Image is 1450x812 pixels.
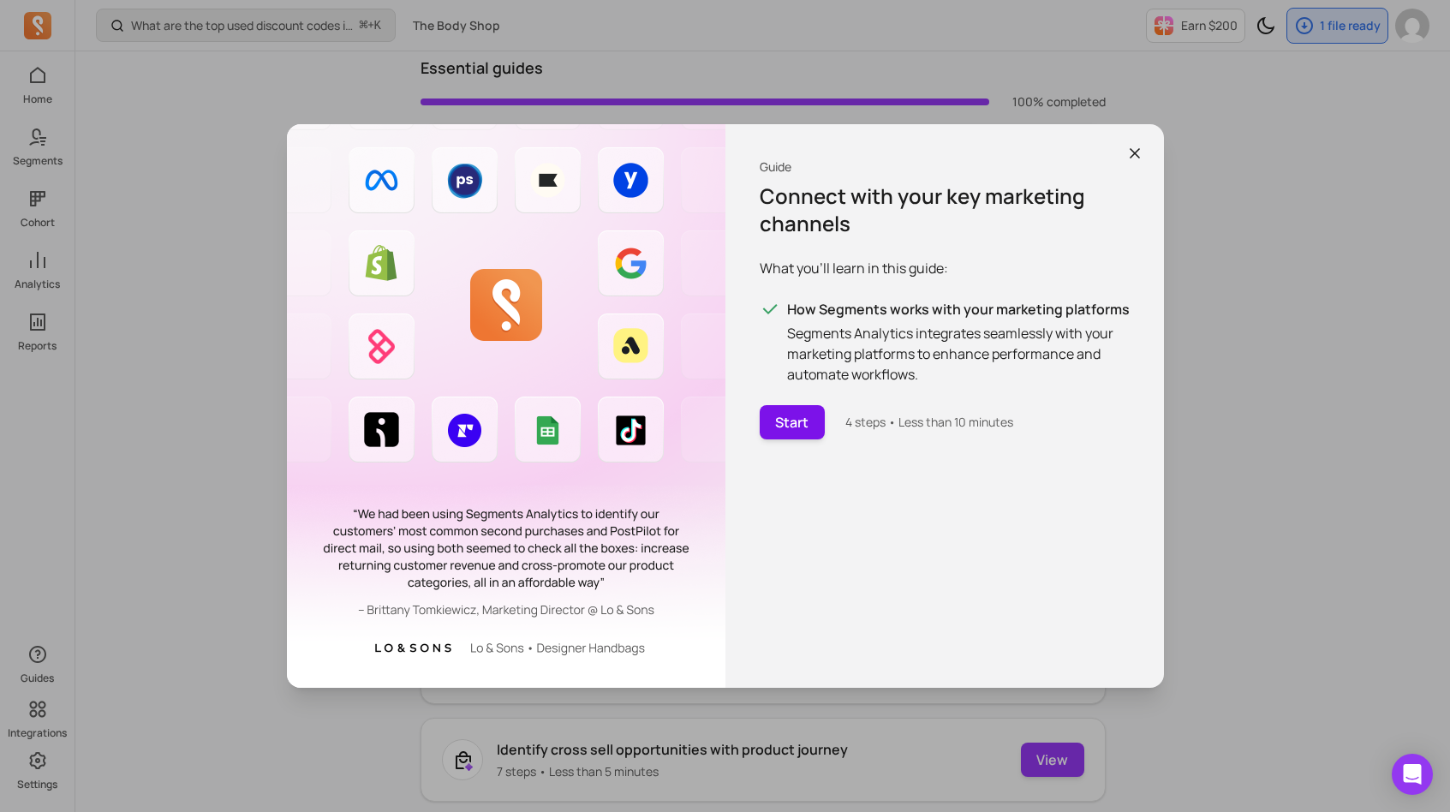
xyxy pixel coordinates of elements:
div: Open Intercom Messenger [1392,754,1433,795]
h3: Connect with your key marketing channels [760,182,1130,237]
p: 4 steps • Less than 10 minutes [845,414,1013,431]
img: Connect with your key marketing channels [287,124,725,688]
button: Start [760,405,825,439]
p: What you’ll learn in this guide: [760,258,1130,278]
p: How Segments works with your marketing platforms [787,299,1130,319]
p: Guide [760,158,1130,176]
p: Segments Analytics integrates seamlessly with your marketing platforms to enhance performance and... [787,323,1130,385]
